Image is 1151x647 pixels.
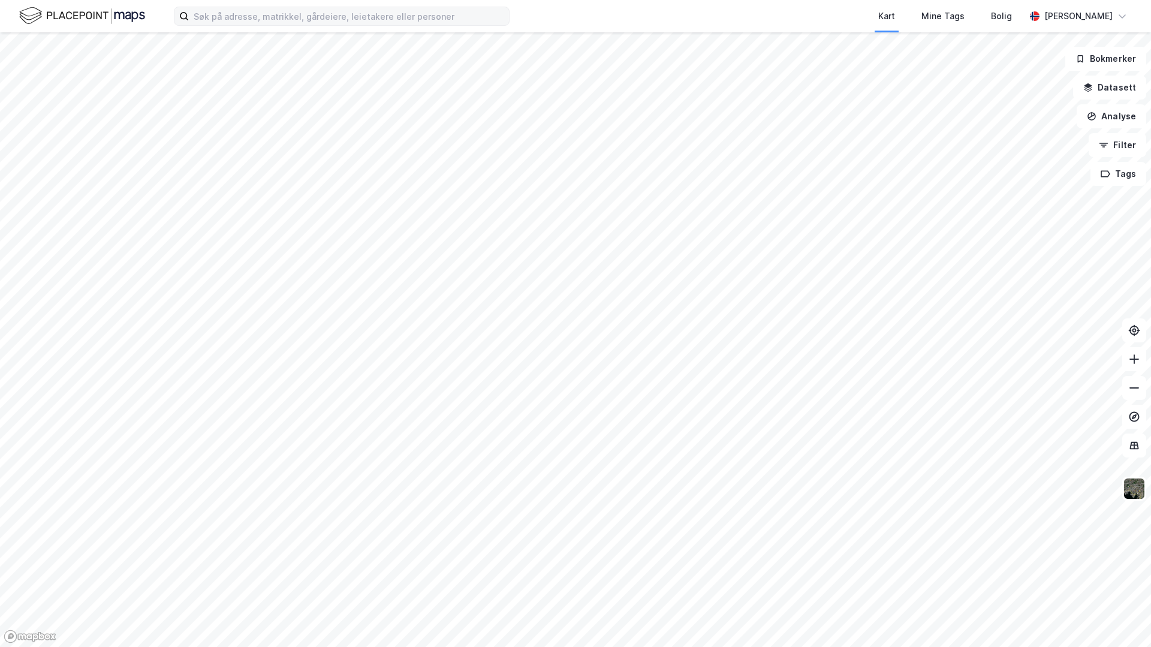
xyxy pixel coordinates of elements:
div: [PERSON_NAME] [1044,9,1113,23]
img: logo.f888ab2527a4732fd821a326f86c7f29.svg [19,5,145,26]
div: Kart [878,9,895,23]
div: Kontrollprogram for chat [1091,589,1151,647]
div: Mine Tags [921,9,965,23]
div: Bolig [991,9,1012,23]
input: Søk på adresse, matrikkel, gårdeiere, leietakere eller personer [189,7,509,25]
iframe: Chat Widget [1091,589,1151,647]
